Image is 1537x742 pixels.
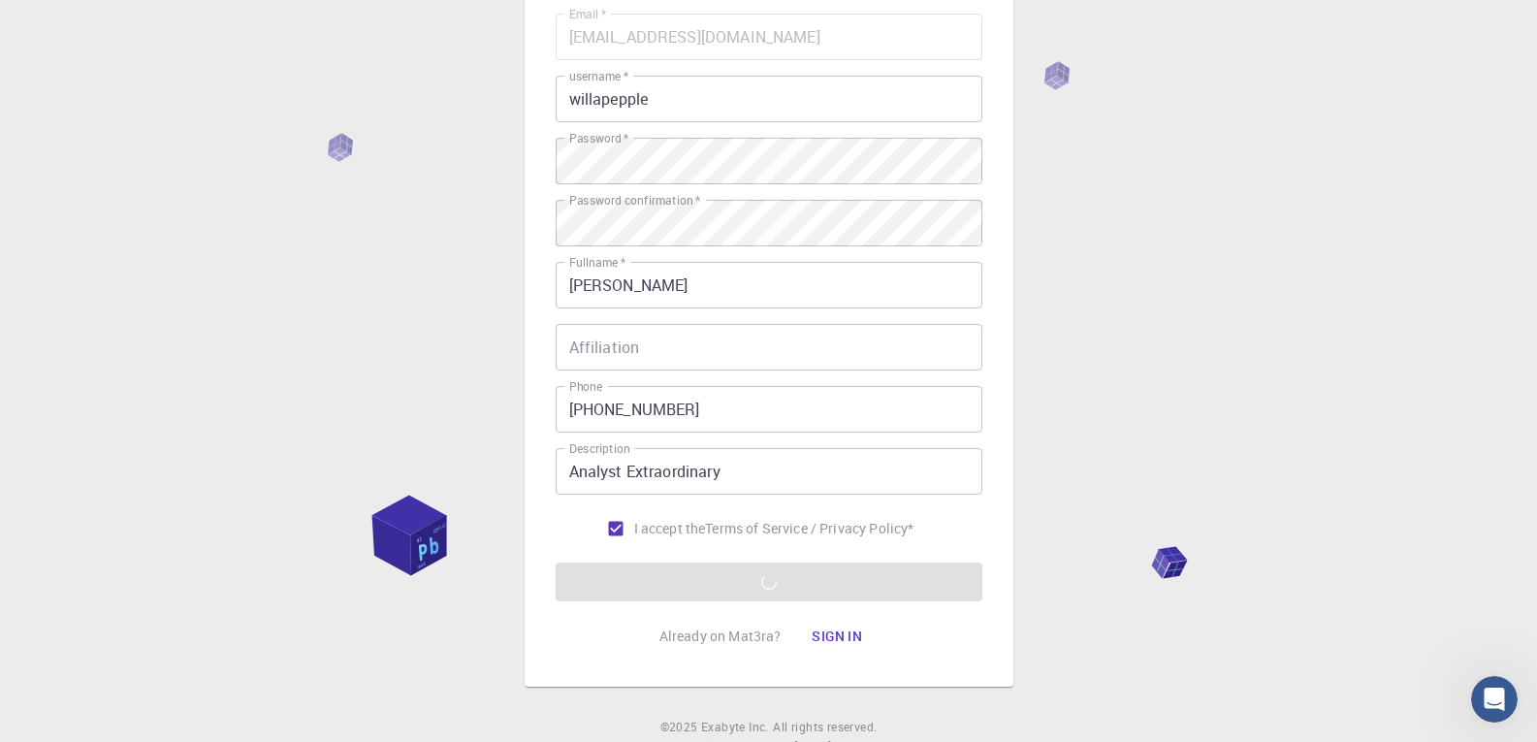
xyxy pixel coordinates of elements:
p: Already on Mat3ra? [659,627,782,646]
span: I accept the [634,519,706,538]
span: Exabyte Inc. [701,719,769,734]
label: Phone [569,378,602,395]
label: Password [569,130,628,146]
button: Sign in [796,617,878,656]
a: Exabyte Inc. [701,718,769,737]
p: Terms of Service / Privacy Policy * [705,519,913,538]
span: © 2025 [660,718,701,737]
a: Terms of Service / Privacy Policy* [705,519,913,538]
iframe: Intercom live chat [1471,676,1518,723]
label: Password confirmation [569,192,700,209]
label: Fullname [569,254,625,271]
label: username [569,68,628,84]
label: Description [569,440,630,457]
label: Email [569,6,606,22]
span: All rights reserved. [773,718,877,737]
